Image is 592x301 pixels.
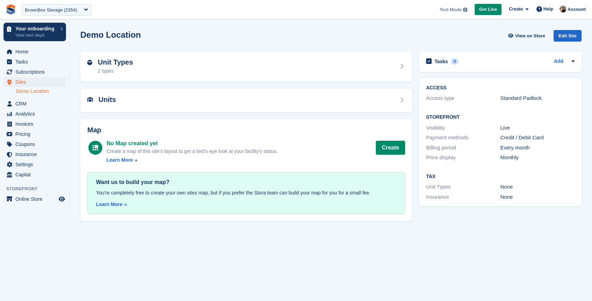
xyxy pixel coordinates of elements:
[87,126,405,134] h2: Map
[96,189,396,197] div: You're completely free to create your own sites map, but if you prefer the Stora team can build y...
[3,77,66,87] a: menu
[463,8,467,12] img: icon-info-grey-7440780725fd019a000dd9b08b2336e03edf1995a4989e88bcd33f0948082b44.svg
[426,115,575,120] h2: Storefront
[475,4,502,15] a: Get Live
[98,58,133,66] h2: Unit Types
[3,57,66,67] a: menu
[568,6,586,13] span: Account
[426,193,500,201] div: Insurance
[426,124,500,132] div: Visibility
[107,156,133,164] div: Learn More
[80,51,412,82] a: Unit Types 2 types
[87,60,92,65] img: unit-type-icn-2b2737a686de81e16bb02015468b77c625bbabd49415b5ef34ead5e3b44a266d.svg
[98,67,133,75] div: 2 types
[500,193,575,201] div: None
[15,99,57,109] span: CRM
[15,109,57,119] span: Analytics
[15,160,57,169] span: Settings
[3,139,66,149] a: menu
[80,30,141,39] h2: Demo Location
[3,170,66,179] a: menu
[3,119,66,129] a: menu
[6,4,16,15] img: stora-icon-8386f47178a22dfd0bd8f6a31ec36ba5ce8667c1dd55bd0f319d3a0aa187defe.svg
[554,58,563,66] a: Add
[426,183,500,191] div: Unit Types
[96,201,122,208] div: Learn More
[479,6,497,13] span: Get Live
[426,134,500,142] div: Payment methods
[3,99,66,109] a: menu
[500,94,575,102] div: Standard Padlock
[15,57,57,67] span: Tasks
[3,160,66,169] a: menu
[107,156,278,164] a: Learn More
[554,30,582,44] a: Edit Site
[426,154,500,162] div: Price display
[515,32,545,39] span: View on Store
[500,154,575,162] div: Monthly
[107,148,278,155] div: Create a map of this site's layout to get a bird's eye look at your facility's status.
[15,139,57,149] span: Coupons
[439,6,461,13] span: Test Mode
[3,109,66,119] a: menu
[500,144,575,152] div: Every month
[15,194,57,204] span: Online Store
[3,23,66,41] a: Your onboarding View next steps
[3,149,66,159] a: menu
[96,178,396,186] div: Want us to build your map?
[15,32,57,38] p: View next steps
[107,139,278,148] div: No Map created yet
[509,6,523,13] span: Create
[500,183,575,191] div: None
[426,94,500,102] div: Access type
[451,58,459,65] div: 0
[3,129,66,139] a: menu
[15,149,57,159] span: Insurance
[25,7,77,14] div: BrownBox Storage (2354)
[426,174,575,179] h2: Tax
[3,194,66,204] a: menu
[434,58,448,65] h2: Tasks
[426,144,500,152] div: Billing period
[500,134,575,142] div: Credit / Debit Card
[507,30,548,42] a: View on Store
[58,195,66,203] a: Preview store
[3,47,66,57] a: menu
[543,6,553,13] span: Help
[15,26,57,31] p: Your onboarding
[16,88,66,95] a: Demo Location
[15,129,57,139] span: Pricing
[15,47,57,57] span: Home
[376,141,405,155] button: Create
[87,97,93,102] img: unit-icn-7be61d7bf1b0ce9d3e12c5938cc71ed9869f7b940bace4675aadf7bd6d80202e.svg
[6,185,70,192] span: Storefront
[96,201,396,208] a: Learn More
[426,85,575,91] h2: ACCESS
[80,89,412,112] a: Units
[98,96,116,104] h2: Units
[500,124,575,132] div: Live
[560,6,567,13] img: Oliver Bruce
[15,67,57,77] span: Subscriptions
[3,67,66,77] a: menu
[15,119,57,129] span: Invoices
[15,170,57,179] span: Capital
[15,77,57,87] span: Sites
[93,145,98,150] img: map-icn-white-8b231986280072e83805622d3debb4903e2986e43859118e7b4002611c8ef794.svg
[554,30,582,42] div: Edit Site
